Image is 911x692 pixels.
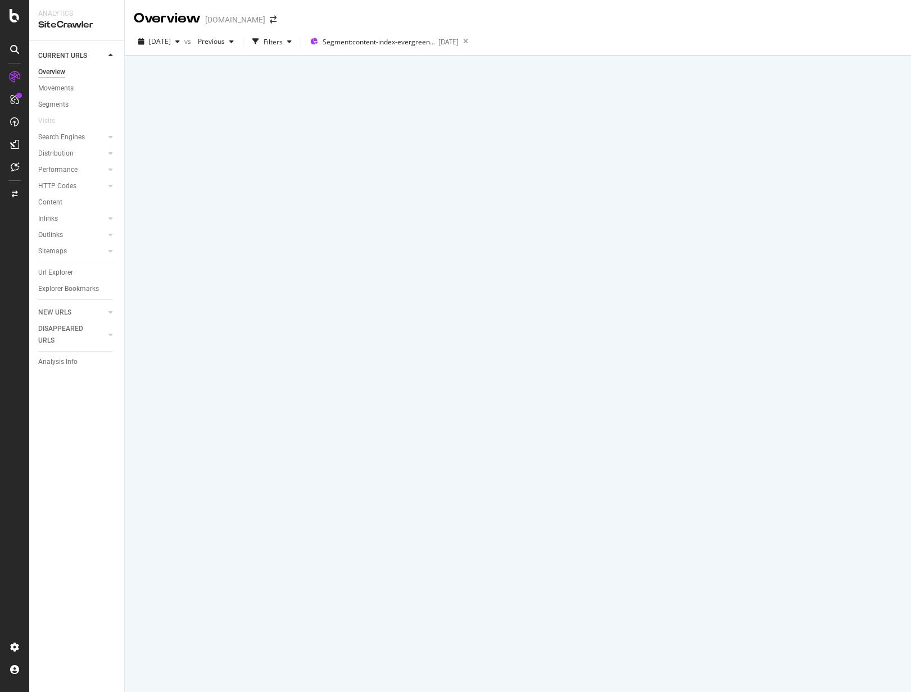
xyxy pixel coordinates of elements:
div: Explorer Bookmarks [38,283,99,295]
a: Content [38,197,116,208]
a: Distribution [38,148,105,160]
div: SiteCrawler [38,19,115,31]
span: vs [184,37,193,46]
div: Search Engines [38,131,85,143]
span: 2025 Sep. 3rd [149,37,171,46]
a: Explorer Bookmarks [38,283,116,295]
div: Inlinks [38,213,58,225]
a: Movements [38,83,116,94]
div: Segments [38,99,69,111]
a: Inlinks [38,213,105,225]
a: HTTP Codes [38,180,105,192]
div: Analytics [38,9,115,19]
div: Filters [264,37,283,47]
button: Filters [248,33,296,51]
a: Sitemaps [38,245,105,257]
a: NEW URLS [38,307,105,318]
a: CURRENT URLS [38,50,105,62]
div: Overview [38,66,65,78]
span: Previous [193,37,225,46]
div: Sitemaps [38,245,67,257]
div: Performance [38,164,78,176]
div: Url Explorer [38,267,73,279]
a: Segments [38,99,116,111]
div: [DATE] [438,37,459,47]
div: Outlinks [38,229,63,241]
div: Analysis Info [38,356,78,368]
a: DISAPPEARED URLS [38,323,105,347]
div: NEW URLS [38,307,71,318]
div: Visits [38,115,55,127]
div: DISAPPEARED URLS [38,323,95,347]
button: [DATE] [134,33,184,51]
div: Content [38,197,62,208]
div: CURRENT URLS [38,50,87,62]
a: Visits [38,115,66,127]
div: HTTP Codes [38,180,76,192]
div: Movements [38,83,74,94]
div: arrow-right-arrow-left [270,16,277,24]
div: Distribution [38,148,74,160]
a: Analysis Info [38,356,116,368]
a: Outlinks [38,229,105,241]
div: Overview [134,9,201,28]
a: Url Explorer [38,267,116,279]
button: Segment:content-index-evergreen-content[DATE] [306,33,459,51]
a: Performance [38,164,105,176]
span: Segment: content-index-evergreen-content [323,37,435,47]
div: [DOMAIN_NAME] [205,14,265,25]
a: Overview [38,66,116,78]
a: Search Engines [38,131,105,143]
button: Previous [193,33,238,51]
